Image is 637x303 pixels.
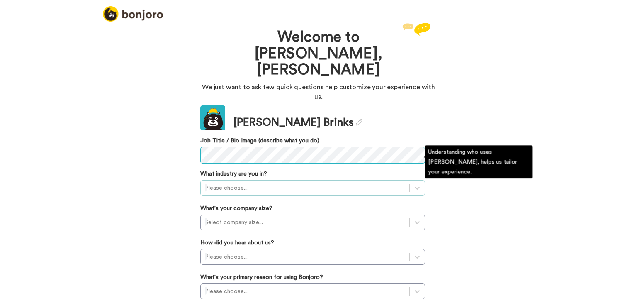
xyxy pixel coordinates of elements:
h1: Welcome to [PERSON_NAME], [PERSON_NAME] [225,29,412,78]
img: logo_full.png [103,6,163,22]
div: Understanding who uses [PERSON_NAME], helps us tailor your experience. [425,145,532,178]
label: What's your company size? [200,204,272,213]
label: How did you hear about us? [200,239,274,247]
label: What's your primary reason for using Bonjoro? [200,273,323,281]
label: Job Title / Bio Image (describe what you do) [200,137,425,145]
img: reply.svg [402,23,430,36]
p: We just want to ask few quick questions help customize your experience with us. [200,83,437,102]
div: [PERSON_NAME] Brinks [233,115,362,130]
label: What industry are you in? [200,170,267,178]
